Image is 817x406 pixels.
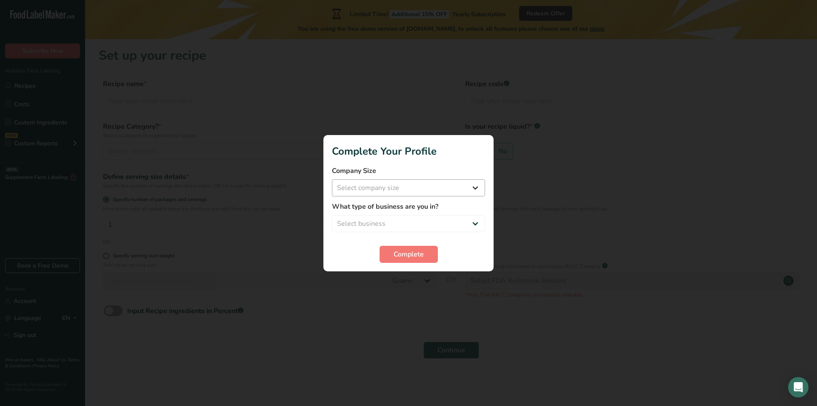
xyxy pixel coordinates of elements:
div: Open Intercom Messenger [788,377,808,397]
span: Complete [394,249,424,259]
label: What type of business are you in? [332,202,485,212]
h1: Complete Your Profile [332,144,485,159]
button: Complete [380,246,438,263]
label: Company Size [332,166,485,176]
